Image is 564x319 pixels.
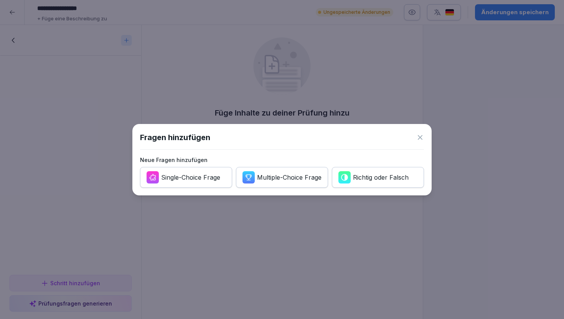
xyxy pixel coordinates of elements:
div: Richtig oder Falsch [353,173,409,182]
div: Multiple-Choice Frage [257,173,322,182]
h1: Fragen hinzufügen [140,132,210,143]
div: Neue Fragen hinzufügen [140,156,424,164]
button: Single-Choice Frage [140,167,232,188]
button: Richtig oder Falsch [332,167,424,188]
div: Single-Choice Frage [161,173,220,182]
button: Multiple-Choice Frage [236,167,328,188]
